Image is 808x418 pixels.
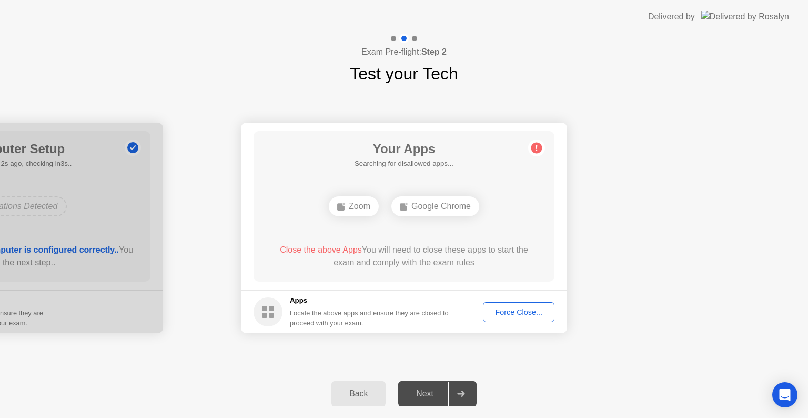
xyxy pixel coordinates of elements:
div: Delivered by [648,11,695,23]
div: Force Close... [487,308,551,316]
h5: Searching for disallowed apps... [355,158,453,169]
div: Zoom [329,196,379,216]
h5: Apps [290,295,449,306]
h1: Test your Tech [350,61,458,86]
button: Back [331,381,386,406]
h1: Your Apps [355,140,453,158]
button: Next [398,381,477,406]
div: Locate the above apps and ensure they are closed to proceed with your exam. [290,308,449,328]
div: Back [335,389,382,399]
div: Google Chrome [391,196,479,216]
span: Close the above Apps [280,245,362,254]
div: Next [401,389,448,399]
h4: Exam Pre-flight: [361,46,447,58]
button: Force Close... [483,302,554,322]
div: Open Intercom Messenger [772,382,797,407]
b: Step 2 [421,47,447,56]
img: Delivered by Rosalyn [701,11,789,23]
div: You will need to close these apps to start the exam and comply with the exam rules [269,244,540,269]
